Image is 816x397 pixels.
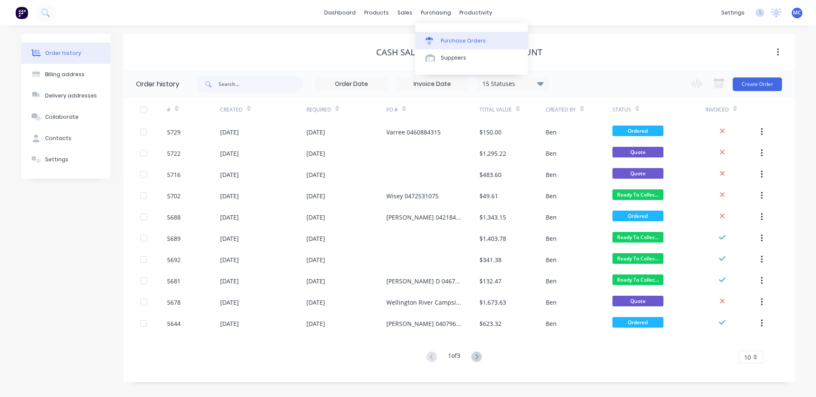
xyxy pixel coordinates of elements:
div: [DATE] [306,128,325,137]
div: $1,673.63 [479,298,506,307]
div: Invoiced [705,98,759,121]
div: Contacts [45,134,71,142]
div: Purchase Orders [441,37,486,45]
span: Ready To Collec... [612,274,663,285]
div: $132.47 [479,277,501,286]
div: [DATE] [220,255,239,264]
span: Ordered [612,126,663,136]
div: Wisey 0472531075 [386,191,439,200]
div: productivity [455,6,496,19]
div: $1,403.78 [479,234,506,243]
div: [DATE] [220,234,239,243]
div: [PERSON_NAME] 0421849454 [386,213,462,222]
button: Contacts [21,128,110,149]
div: Varree 0460884315 [386,128,441,137]
div: 5716 [167,170,181,179]
div: PO # [386,98,479,121]
div: Settings [45,156,68,163]
div: [DATE] [306,298,325,307]
div: 5722 [167,149,181,158]
div: [DATE] [306,170,325,179]
div: 5681 [167,277,181,286]
div: Order history [45,49,81,57]
div: sales [393,6,416,19]
div: 15 Statuses [477,79,549,89]
div: Status [612,98,705,121]
div: 5702 [167,191,181,200]
div: 5692 [167,255,181,264]
div: Status [612,106,631,114]
div: 5689 [167,234,181,243]
input: Invoice Date [397,78,468,91]
button: Collaborate [21,106,110,128]
div: Ben [546,234,557,243]
a: dashboard [320,6,360,19]
div: [DATE] [220,191,239,200]
span: Quote [612,296,663,306]
div: [DATE] [220,213,239,222]
div: Created [220,98,306,121]
div: [DATE] [306,319,325,328]
div: Required [306,106,331,114]
span: Ordered [612,211,663,221]
div: $483.60 [479,170,501,179]
button: Order history [21,43,110,64]
div: $1,295.22 [479,149,506,158]
div: # [167,106,170,114]
div: # [167,98,220,121]
span: Quote [612,168,663,179]
span: Ready To Collec... [612,253,663,264]
div: [DATE] [220,149,239,158]
div: 5678 [167,298,181,307]
div: Created By [546,106,576,114]
div: $49.61 [479,191,498,200]
div: CASH SALE - [PERSON_NAME]'S ACCOUNT [376,47,542,57]
div: $623.32 [479,319,501,328]
span: Quote [612,147,663,157]
div: PO # [386,106,398,114]
div: Ben [546,149,557,158]
button: Delivery addresses [21,85,110,106]
div: [DATE] [220,128,239,137]
div: [PERSON_NAME] 0407963979 [386,319,462,328]
button: Settings [21,149,110,170]
div: Collaborate [45,113,79,121]
div: Ben [546,298,557,307]
div: $150.00 [479,128,501,137]
div: 1 of 3 [448,351,460,363]
div: Ben [546,191,557,200]
div: $1,343.15 [479,213,506,222]
div: purchasing [416,6,455,19]
div: [DATE] [306,213,325,222]
button: Billing address [21,64,110,85]
div: Ben [546,170,557,179]
div: Total Value [479,98,546,121]
div: Delivery addresses [45,92,97,100]
div: Suppliers [441,54,466,62]
div: [DATE] [220,319,239,328]
a: Purchase Orders [415,32,528,49]
div: Ben [546,319,557,328]
div: [DATE] [220,277,239,286]
div: products [360,6,393,19]
div: Wellington River Campsite Toilets [386,298,462,307]
div: [DATE] [306,234,325,243]
div: [DATE] [220,170,239,179]
div: Ben [546,128,557,137]
div: [DATE] [220,298,239,307]
div: [DATE] [306,191,325,200]
span: Ordered [612,317,663,328]
div: Ben [546,277,557,286]
span: 10 [744,353,751,362]
span: Ready To Collec... [612,189,663,200]
div: Order history [136,79,179,89]
div: Ben [546,213,557,222]
div: 5688 [167,213,181,222]
div: settings [717,6,749,19]
div: [DATE] [306,277,325,286]
div: Billing address [45,71,85,78]
div: [DATE] [306,255,325,264]
div: [DATE] [306,149,325,158]
input: Search... [218,76,303,93]
div: $341.38 [479,255,501,264]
